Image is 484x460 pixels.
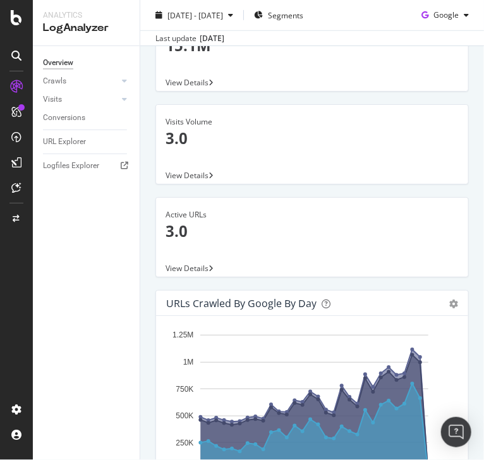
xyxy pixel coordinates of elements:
div: Conversions [43,111,85,124]
div: Active URLs [166,209,459,221]
text: 1.25M [172,331,193,340]
div: URL Explorer [43,135,86,148]
button: Segments [249,5,308,25]
div: Crawls [43,75,66,88]
button: [DATE] - [DATE] [150,5,238,25]
span: Google [433,9,459,20]
div: Logfiles Explorer [43,159,99,172]
div: Open Intercom Messenger [441,417,471,447]
text: 750K [176,385,193,394]
div: URLs Crawled by Google by day [166,297,317,310]
a: Visits [43,93,118,106]
a: Overview [43,56,131,70]
div: Visits Volume [166,116,459,128]
span: View Details [166,263,209,274]
div: Analytics [43,10,130,21]
div: Visits [43,93,62,106]
div: Last update [155,33,224,44]
a: Conversions [43,111,131,124]
div: [DATE] [200,33,224,44]
div: Overview [43,56,73,70]
span: View Details [166,77,209,88]
p: 3.0 [166,128,459,149]
a: Crawls [43,75,118,88]
text: 250K [176,439,193,447]
a: URL Explorer [43,135,131,148]
span: Segments [268,9,303,20]
text: 1M [183,358,194,367]
span: View Details [166,170,209,181]
button: Google [416,5,474,25]
a: Logfiles Explorer [43,159,131,172]
p: 3.0 [166,221,459,242]
div: LogAnalyzer [43,21,130,35]
text: 500K [176,412,193,421]
div: gear [449,300,458,308]
span: [DATE] - [DATE] [167,9,223,20]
